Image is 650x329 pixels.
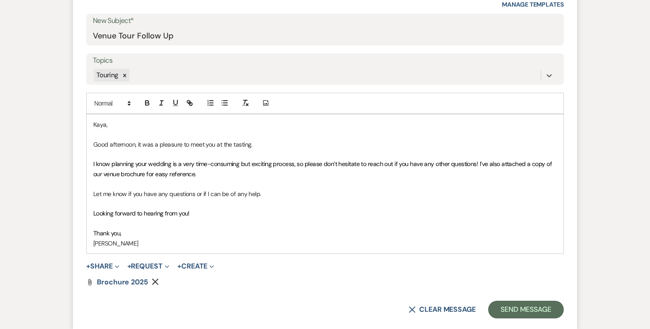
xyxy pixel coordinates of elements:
[86,263,90,270] span: +
[488,301,564,318] button: Send Message
[93,238,557,248] p: [PERSON_NAME]
[177,263,181,270] span: +
[93,189,557,199] p: Let me know if you have any questions or if I can be of any help.
[409,306,476,313] button: Clear message
[502,0,564,8] a: Manage Templates
[177,263,214,270] button: Create
[86,263,119,270] button: Share
[127,263,169,270] button: Request
[93,160,553,178] span: I know planning your wedding is a very time-consuming but exciting process, so please don’t hesit...
[97,279,148,286] a: Brochure 2025
[93,54,557,67] label: Topics
[127,263,131,270] span: +
[93,209,190,217] span: Looking forward to hearing from you!
[93,229,121,237] span: Thank you,
[93,120,557,129] p: Kaya,
[93,140,557,149] p: Good afternoon, it was a pleasure to meet you at the tasting.
[93,15,557,27] label: New Subject*
[94,69,120,82] div: Touring
[97,277,148,287] span: Brochure 2025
